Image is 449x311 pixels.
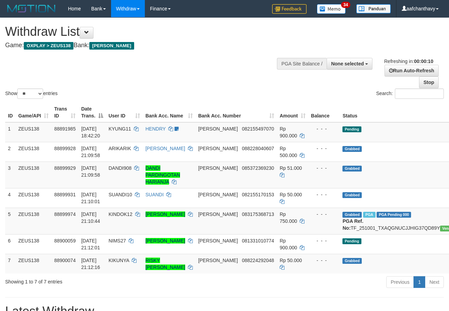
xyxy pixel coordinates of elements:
th: Game/API: activate to sort column ascending [16,103,51,122]
span: [PERSON_NAME] [198,165,238,171]
span: 88899931 [54,192,76,197]
th: Bank Acc. Number: activate to sort column ascending [196,103,277,122]
span: [DATE] 21:10:44 [81,211,100,224]
span: KYUNG11 [109,126,131,132]
div: - - - [311,165,337,172]
span: [PERSON_NAME] [198,192,238,197]
span: NIMS27 [109,238,126,243]
label: Search: [376,89,444,99]
span: Rp 50.000 [280,192,302,197]
a: [PERSON_NAME] [146,238,185,243]
span: 88900074 [54,258,76,263]
td: ZEUS138 [16,208,51,234]
span: Copy 085372369230 to clipboard [242,165,274,171]
a: 1 [413,276,425,288]
span: None selected [331,61,364,66]
span: [PERSON_NAME] [198,211,238,217]
span: Copy 088224292048 to clipboard [242,258,274,263]
div: - - - [311,237,337,244]
td: 6 [5,234,16,254]
span: [PERSON_NAME] [198,146,238,151]
span: Grabbed [342,258,362,264]
span: [DATE] 21:09:58 [81,146,100,158]
span: Copy 082155170153 to clipboard [242,192,274,197]
div: - - - [311,191,337,198]
input: Search: [395,89,444,99]
th: Balance [308,103,340,122]
div: Showing 1 to 7 of 7 entries [5,276,182,285]
td: 1 [5,122,16,142]
span: 34 [341,2,350,8]
td: ZEUS138 [16,162,51,188]
strong: 00:00:10 [414,59,433,64]
b: PGA Ref. No: [342,218,363,231]
span: [DATE] 21:09:58 [81,165,100,178]
th: Date Trans.: activate to sort column descending [78,103,106,122]
td: 5 [5,208,16,234]
span: 88899928 [54,146,76,151]
th: Amount: activate to sort column ascending [277,103,308,122]
div: - - - [311,257,337,264]
a: SUANDI [146,192,164,197]
span: [DATE] 21:12:01 [81,238,100,250]
span: Rp 750.000 [280,211,297,224]
td: 3 [5,162,16,188]
img: panduan.png [356,4,391,13]
th: ID [5,103,16,122]
td: 4 [5,188,16,208]
td: ZEUS138 [16,188,51,208]
a: DANDI PARDINGOTAN HARIANJA [146,165,180,185]
h1: Withdraw List [5,25,292,39]
span: Pending [342,126,361,132]
span: Rp 900.000 [280,238,297,250]
th: Bank Acc. Name: activate to sort column ascending [143,103,196,122]
span: OXPLAY > ZEUS138 [24,42,73,50]
a: RISKY [PERSON_NAME] [146,258,185,270]
a: HENDRY [146,126,166,132]
span: Refreshing in: [384,59,433,64]
span: SUANDI10 [109,192,132,197]
select: Showentries [17,89,43,99]
th: Trans ID: activate to sort column ascending [51,103,78,122]
span: KINDOK12 [109,211,132,217]
span: Grabbed [342,166,362,172]
span: Grabbed [342,212,362,218]
a: Stop [419,76,439,88]
span: [PERSON_NAME] [198,238,238,243]
span: Pending [342,238,361,244]
span: 88900059 [54,238,76,243]
a: Next [425,276,444,288]
span: DANDI908 [109,165,132,171]
span: Copy 083175368713 to clipboard [242,211,274,217]
span: 88899974 [54,211,76,217]
td: ZEUS138 [16,122,51,142]
img: MOTION_logo.png [5,3,58,14]
h4: Game: Bank: [5,42,292,49]
td: ZEUS138 [16,254,51,273]
span: Rp 500.000 [280,146,297,158]
div: - - - [311,145,337,152]
span: [DATE] 18:42:20 [81,126,100,138]
button: None selected [327,58,372,70]
span: 88899929 [54,165,76,171]
img: Feedback.jpg [272,4,307,14]
span: Copy 082155497070 to clipboard [242,126,274,132]
span: Copy 088228040607 to clipboard [242,146,274,151]
td: 2 [5,142,16,162]
span: ARIKARIK [109,146,131,151]
span: KIKUNYA [109,258,129,263]
span: [PERSON_NAME] [198,126,238,132]
span: [PERSON_NAME] [198,258,238,263]
span: Copy 081331010774 to clipboard [242,238,274,243]
span: Grabbed [342,192,362,198]
a: [PERSON_NAME] [146,146,185,151]
div: - - - [311,125,337,132]
a: [PERSON_NAME] [146,211,185,217]
div: PGA Site Balance / [277,58,327,70]
a: Run Auto-Refresh [385,65,439,76]
div: - - - [311,211,337,218]
img: Button%20Memo.svg [317,4,346,14]
span: Rp 900.000 [280,126,297,138]
span: 88891985 [54,126,76,132]
label: Show entries [5,89,58,99]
